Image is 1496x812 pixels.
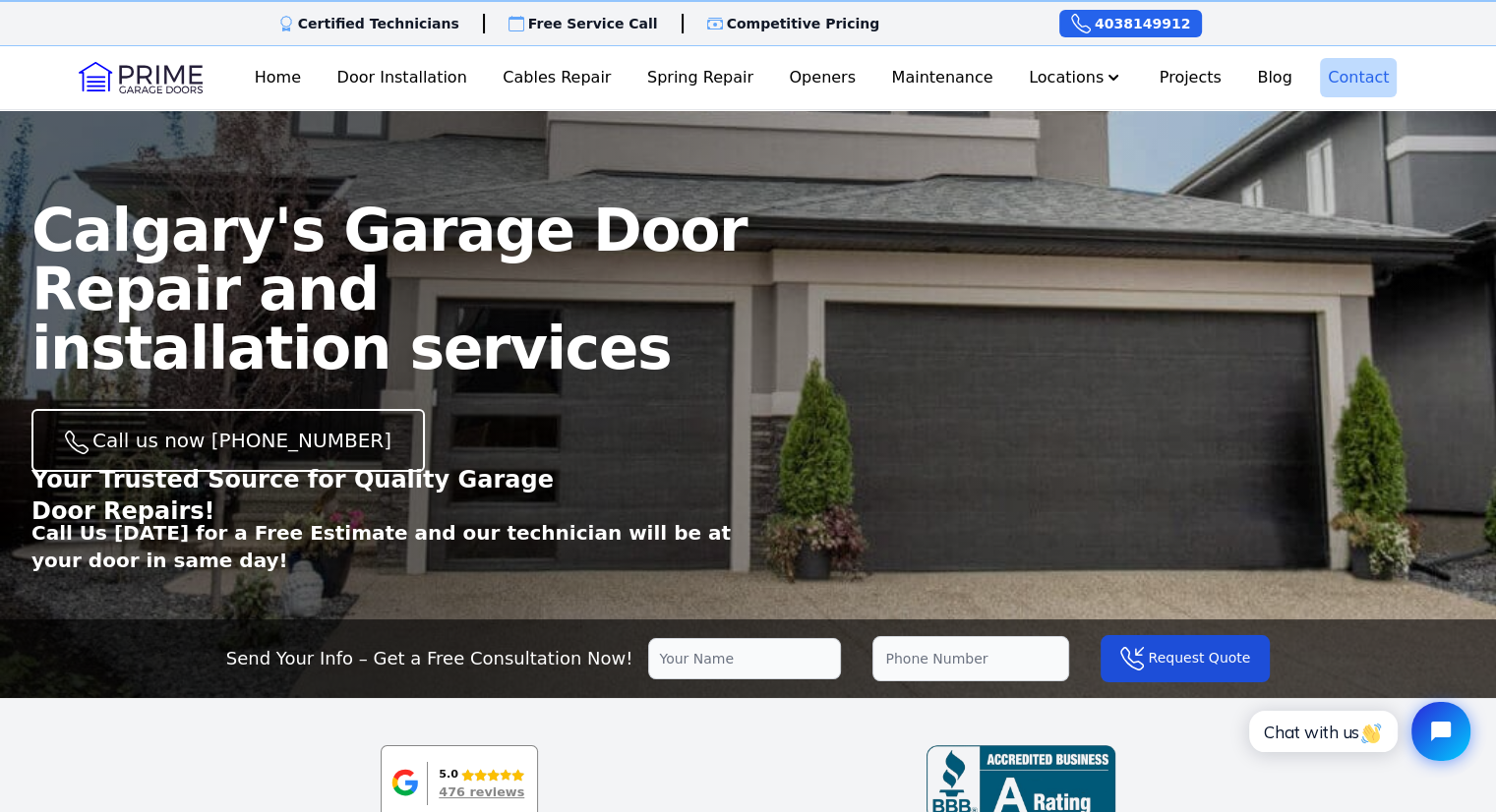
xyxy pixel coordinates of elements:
a: 4038149912 [1059,10,1202,37]
a: Door Installation [329,58,475,97]
p: Competitive Pricing [727,14,880,33]
img: Logo [79,62,203,93]
a: Call us now [PHONE_NUMBER] [31,409,425,472]
a: Blog [1249,58,1299,97]
p: Certified Technicians [298,14,459,33]
input: Your Name [648,638,841,679]
a: Contact [1320,58,1397,97]
a: Spring Repair [639,58,761,97]
p: Your Trusted Source for Quality Garage Door Repairs! [31,464,598,527]
a: Projects [1152,58,1229,97]
div: 476 reviews [439,785,524,800]
a: Cables Repair [495,58,619,97]
button: Request Quote [1101,635,1270,682]
input: Phone Number [872,636,1069,681]
p: Free Service Call [528,14,658,33]
iframe: Tidio Chat [1227,685,1487,778]
a: Home [247,58,309,97]
span: Calgary's Garage Door Repair and installation services [31,196,747,382]
a: Maintenance [883,58,1000,97]
div: 5.0 [439,765,458,785]
a: Openers [781,58,864,97]
p: Call Us [DATE] for a Free Estimate and our technician will be at your door in same day! [31,519,748,574]
p: Send Your Info – Get a Free Consultation Now! [226,645,633,672]
button: Locations [1021,58,1131,97]
div: Rating: 5.0 out of 5 [439,765,524,785]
